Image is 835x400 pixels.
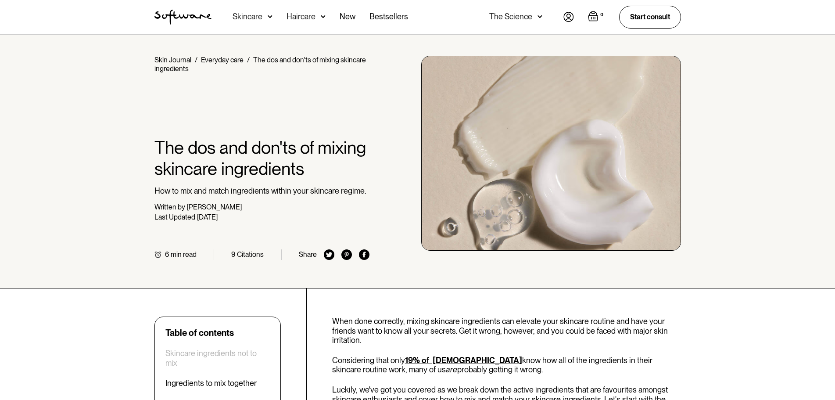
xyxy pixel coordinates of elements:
div: [PERSON_NAME] [187,203,242,211]
div: Share [299,250,317,259]
a: home [154,10,211,25]
img: pinterest icon [341,249,352,260]
img: twitter icon [324,249,334,260]
img: facebook icon [359,249,369,260]
div: Haircare [287,12,315,21]
div: 9 [231,250,235,259]
a: Everyday care [201,56,244,64]
a: Open empty cart [588,11,605,23]
div: / [195,56,197,64]
p: When done correctly, mixing skincare ingredients can elevate your skincare routine and have your ... [332,317,681,345]
div: Skincare [233,12,262,21]
a: 19% of [DEMOGRAPHIC_DATA] [405,356,522,365]
p: Considering that only know how all of the ingredients in their skincare routine work, many of us ... [332,356,681,375]
div: Last Updated [154,213,195,221]
img: arrow down [538,12,542,21]
a: Ingredients to mix together [165,378,257,388]
div: The dos and don'ts of mixing skincare ingredients [154,56,366,73]
img: arrow down [268,12,272,21]
div: Table of contents [165,328,234,338]
a: Skincare ingredients not to mix [165,349,270,368]
div: 0 [598,11,605,19]
div: Written by [154,203,185,211]
div: The Science [489,12,532,21]
div: min read [171,250,197,259]
div: [DATE] [197,213,218,221]
img: arrow down [321,12,326,21]
div: Citations [237,250,264,259]
a: Start consult [619,6,681,28]
p: How to mix and match ingredients within your skincare regime. [154,186,370,196]
div: / [247,56,250,64]
div: 6 [165,250,169,259]
h1: The dos and don'ts of mixing skincare ingredients [154,137,370,179]
img: Software Logo [154,10,211,25]
em: are [446,365,457,374]
a: Skin Journal [154,56,191,64]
